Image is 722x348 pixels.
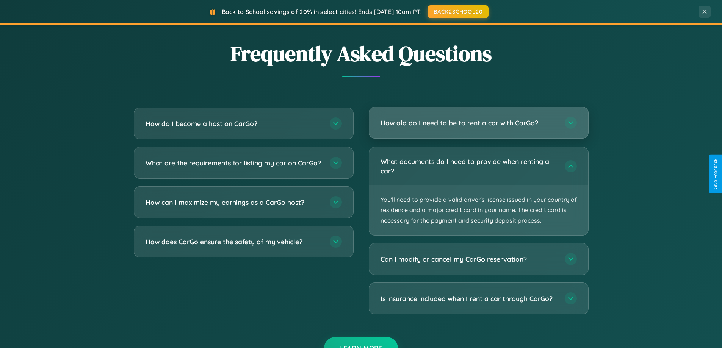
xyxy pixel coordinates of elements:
h3: How can I maximize my earnings as a CarGo host? [146,198,322,207]
div: Give Feedback [713,159,718,189]
h3: What documents do I need to provide when renting a car? [381,157,557,175]
span: Back to School savings of 20% in select cities! Ends [DATE] 10am PT. [222,8,422,16]
h3: Can I modify or cancel my CarGo reservation? [381,254,557,264]
h3: How does CarGo ensure the safety of my vehicle? [146,237,322,247]
button: BACK2SCHOOL20 [428,5,489,18]
h3: What are the requirements for listing my car on CarGo? [146,158,322,168]
p: You'll need to provide a valid driver's license issued in your country of residence and a major c... [369,185,588,235]
h3: How do I become a host on CarGo? [146,119,322,128]
h3: How old do I need to be to rent a car with CarGo? [381,118,557,128]
h3: Is insurance included when I rent a car through CarGo? [381,294,557,303]
h2: Frequently Asked Questions [134,39,589,68]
